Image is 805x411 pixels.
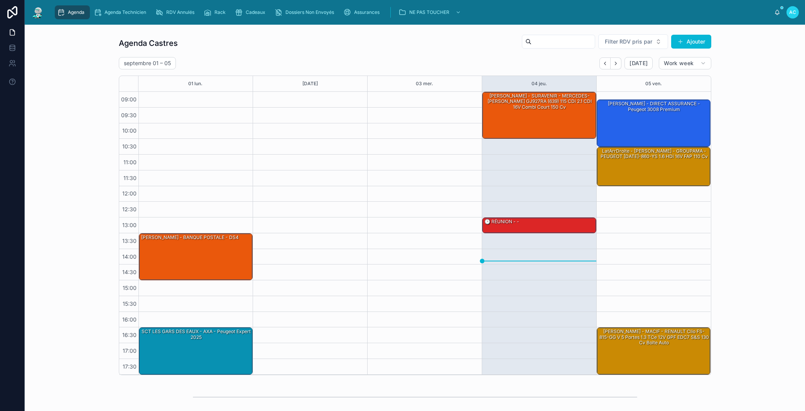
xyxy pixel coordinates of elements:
[31,6,45,19] img: App logo
[120,253,138,260] span: 14:00
[121,285,138,291] span: 15:00
[51,4,774,21] div: scrollable content
[120,222,138,228] span: 13:00
[153,5,200,19] a: RDV Annulés
[140,234,240,241] div: [PERSON_NAME] - BANQUE POSTALE - DS4
[121,363,138,370] span: 17:30
[124,59,171,67] h2: septembre 01 – 05
[789,9,796,15] span: AC
[68,9,84,15] span: Agenda
[246,9,265,15] span: Cadeaux
[91,5,152,19] a: Agenda Technicien
[122,175,138,181] span: 11:30
[597,328,710,374] div: [PERSON_NAME] - MACIF - RENAULT Clio FS-815-GG V 5 Portes 1.3 TCe 12V GPF EDC7 S&S 130 cv Boîte auto
[120,206,138,212] span: 12:30
[188,76,203,91] button: 01 lun.
[629,60,648,67] span: [DATE]
[409,9,449,15] span: NE PAS TOUCHER
[272,5,339,19] a: Dossiers Non Envoyés
[120,190,138,197] span: 12:00
[483,218,596,233] div: 🕒 RÉUNION - -
[484,218,520,225] div: 🕒 RÉUNION - -
[120,316,138,323] span: 16:00
[597,100,710,146] div: [PERSON_NAME] - DIRECT ASSURANCE - Peugeot 3008 premium
[532,76,547,91] button: 04 jeu.
[214,9,226,15] span: Rack
[285,9,334,15] span: Dossiers Non Envoyés
[120,332,138,338] span: 16:30
[598,328,710,346] div: [PERSON_NAME] - MACIF - RENAULT Clio FS-815-GG V 5 Portes 1.3 TCe 12V GPF EDC7 S&S 130 cv Boîte auto
[122,159,138,165] span: 11:00
[121,300,138,307] span: 15:30
[341,5,385,19] a: Assurances
[624,57,653,69] button: [DATE]
[599,57,611,69] button: Back
[605,38,652,45] span: Filter RDV pris par
[671,35,711,49] button: Ajouter
[55,5,90,19] a: Agenda
[302,76,318,91] button: [DATE]
[484,93,596,111] div: [PERSON_NAME] - SURAVENIR - MERCEDES-[PERSON_NAME] GJ927RA (639) 115 CDi 2.1 CDI 16V Combi court ...
[659,57,711,69] button: Work week
[416,76,433,91] button: 03 mer.
[139,234,253,280] div: [PERSON_NAME] - BANQUE POSTALE - DS4
[119,38,178,49] h1: Agenda Castres
[354,9,380,15] span: Assurances
[598,34,668,49] button: Select Button
[120,127,138,134] span: 10:00
[483,92,596,138] div: [PERSON_NAME] - SURAVENIR - MERCEDES-[PERSON_NAME] GJ927RA (639) 115 CDi 2.1 CDI 16V Combi court ...
[396,5,465,19] a: NE PAS TOUCHER
[140,328,252,341] div: SCT LES GARS DES EAUX - AXA - Peugeot Expert 2025
[119,96,138,103] span: 09:00
[645,76,662,91] button: 05 ven.
[597,147,710,186] div: LatArrDroite - [PERSON_NAME] - GROUPAMA - PEUGEOT [DATE]-860-YS 1.6 HDi 16V FAP 110 cv
[166,9,194,15] span: RDV Annulés
[120,143,138,150] span: 10:30
[664,60,694,67] span: Work week
[120,238,138,244] span: 13:30
[119,112,138,118] span: 09:30
[105,9,146,15] span: Agenda Technicien
[139,328,253,374] div: SCT LES GARS DES EAUX - AXA - Peugeot Expert 2025
[233,5,271,19] a: Cadeaux
[611,57,621,69] button: Next
[201,5,231,19] a: Rack
[598,100,710,113] div: [PERSON_NAME] - DIRECT ASSURANCE - Peugeot 3008 premium
[120,269,138,275] span: 14:30
[598,148,710,160] div: LatArrDroite - [PERSON_NAME] - GROUPAMA - PEUGEOT [DATE]-860-YS 1.6 HDi 16V FAP 110 cv
[121,347,138,354] span: 17:00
